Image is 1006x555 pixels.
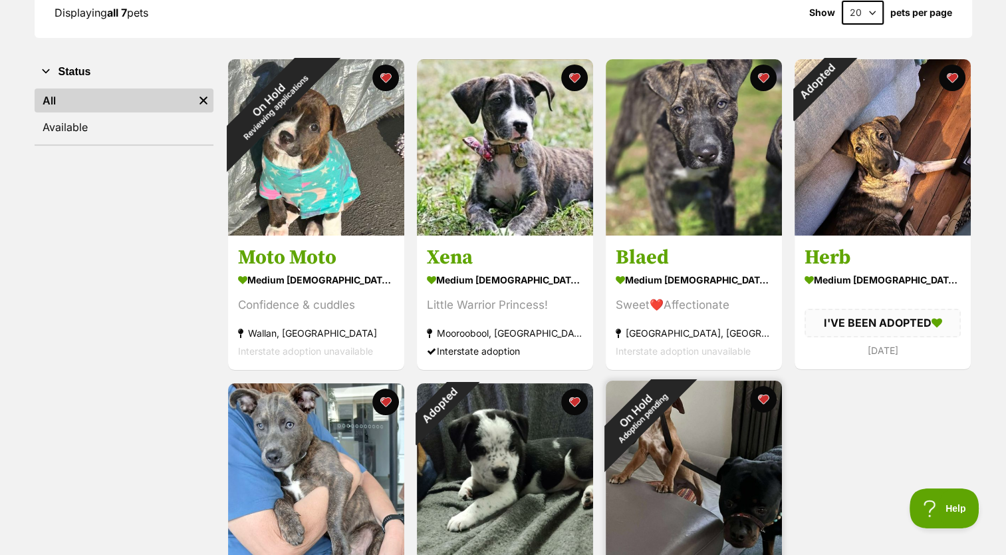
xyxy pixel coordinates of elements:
[795,225,971,238] a: Adopted
[238,325,394,343] div: Wallan, [GEOGRAPHIC_DATA]
[55,6,148,19] span: Displaying pets
[616,391,670,445] span: Adoption pending
[805,309,961,337] div: I'VE BEEN ADOPTED
[805,271,961,290] div: medium [DEMOGRAPHIC_DATA] Dog
[939,65,965,91] button: favourite
[750,386,777,413] button: favourite
[193,89,213,112] a: Remove filter
[107,6,127,19] strong: all 7
[228,236,404,371] a: Moto Moto medium [DEMOGRAPHIC_DATA] Dog Confidence & cuddles Wallan, [GEOGRAPHIC_DATA] Interstate...
[35,86,213,144] div: Status
[890,7,952,18] label: pets per page
[606,236,782,371] a: Blaed medium [DEMOGRAPHIC_DATA] Dog Sweet❤️Affectionate [GEOGRAPHIC_DATA], [GEOGRAPHIC_DATA] Inte...
[228,59,404,236] img: Moto Moto
[228,225,404,238] a: On HoldReviewing applications
[809,7,835,18] span: Show
[795,236,971,369] a: Herb medium [DEMOGRAPHIC_DATA] Dog I'VE BEEN ADOPTED [DATE] favourite
[427,246,583,271] h3: Xena
[238,297,394,315] div: Confidence & cuddles
[198,30,345,177] div: On Hold
[750,65,777,91] button: favourite
[561,65,588,91] button: favourite
[616,346,751,357] span: Interstate adoption unavailable
[805,246,961,271] h3: Herb
[399,366,478,445] div: Adopted
[561,389,588,415] button: favourite
[427,325,583,343] div: Mooroobool, [GEOGRAPHIC_DATA]
[616,297,772,315] div: Sweet❤️Affectionate
[580,355,697,472] div: On Hold
[417,236,593,371] a: Xena medium [DEMOGRAPHIC_DATA] Dog Little Warrior Princess! Mooroobool, [GEOGRAPHIC_DATA] Interst...
[777,42,856,121] div: Adopted
[616,271,772,290] div: medium [DEMOGRAPHIC_DATA] Dog
[427,297,583,315] div: Little Warrior Princess!
[238,271,394,290] div: medium [DEMOGRAPHIC_DATA] Dog
[616,325,772,343] div: [GEOGRAPHIC_DATA], [GEOGRAPHIC_DATA]
[35,63,213,81] button: Status
[427,343,583,361] div: Interstate adoption
[372,389,399,415] button: favourite
[372,65,399,91] button: favourite
[238,246,394,271] h3: Moto Moto
[241,73,310,142] span: Reviewing applications
[795,59,971,236] img: Herb
[606,59,782,236] img: Blaed
[805,341,961,359] div: [DATE]
[238,346,373,357] span: Interstate adoption unavailable
[910,488,979,528] iframe: Help Scout Beacon - Open
[35,115,213,139] a: Available
[427,271,583,290] div: medium [DEMOGRAPHIC_DATA] Dog
[35,89,193,112] a: All
[616,246,772,271] h3: Blaed
[417,59,593,236] img: Xena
